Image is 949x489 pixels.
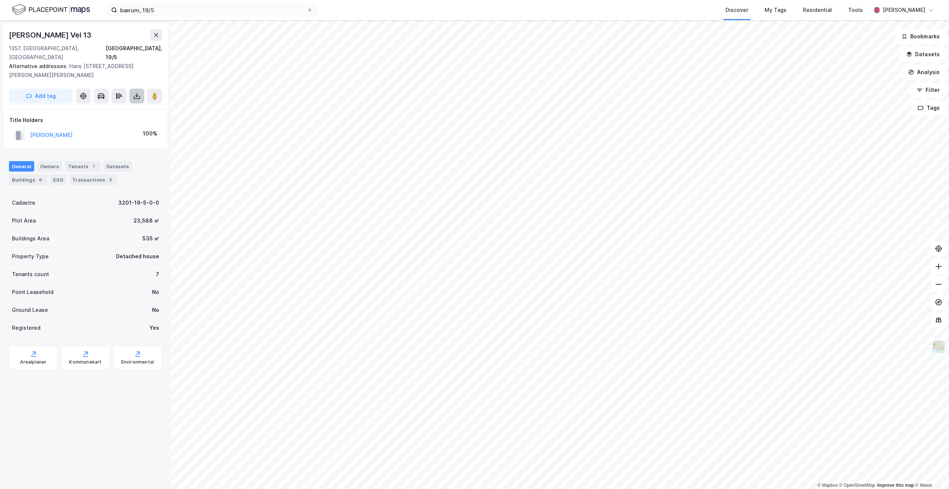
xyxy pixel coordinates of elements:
span: Alternative addresses: [9,63,69,69]
div: Detached house [116,252,159,261]
div: Buildings Area [12,234,49,243]
div: Buildings [9,175,47,185]
button: Analysis [902,65,946,80]
a: OpenStreetMap [839,483,875,488]
button: Tags [911,100,946,115]
div: Tenants [65,161,100,172]
a: Mapbox [817,483,838,488]
input: Search by address, cadastre, landlords, tenants or people [117,4,307,16]
div: Plot Area [12,216,36,225]
div: 100% [143,129,157,138]
div: General [9,161,34,172]
div: Registered [12,323,41,332]
div: Owners [37,161,62,172]
div: 535 ㎡ [142,234,159,243]
div: Tools [848,6,863,15]
div: Datasets [103,161,132,172]
div: Point Leasehold [12,288,54,297]
div: Hans [STREET_ADDRESS][PERSON_NAME][PERSON_NAME] [9,62,156,80]
div: Cadastre [12,198,35,207]
button: Bookmarks [895,29,946,44]
button: Datasets [900,47,946,62]
div: ESG [50,175,66,185]
img: logo.f888ab2527a4732fd821a326f86c7f29.svg [12,3,90,16]
iframe: Chat Widget [912,453,949,489]
div: [PERSON_NAME] [883,6,925,15]
div: 7 [156,270,159,279]
div: [GEOGRAPHIC_DATA], 19/5 [106,44,162,62]
div: 3 [107,176,114,183]
div: Residential [803,6,832,15]
div: Kommunekart [69,359,102,365]
div: No [152,306,159,314]
div: 7 [90,163,97,170]
a: Improve this map [877,483,914,488]
div: [PERSON_NAME] Vei 13 [9,29,93,41]
div: 23,588 ㎡ [133,216,159,225]
button: Add tag [9,89,73,103]
div: 6 [37,176,44,183]
div: Ground Lease [12,306,48,314]
div: 1357, [GEOGRAPHIC_DATA], [GEOGRAPHIC_DATA] [9,44,106,62]
div: Environmental [121,359,154,365]
div: My Tags [765,6,786,15]
img: Z [932,340,946,354]
div: Title Holders [9,116,162,125]
div: Yes [149,323,159,332]
button: Filter [910,83,946,98]
div: Tenants count [12,270,49,279]
div: 3201-19-5-0-0 [118,198,159,207]
div: Transactions [69,175,117,185]
div: Discover [726,6,748,15]
div: No [152,288,159,297]
div: Property Type [12,252,49,261]
div: Arealplaner [20,359,46,365]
